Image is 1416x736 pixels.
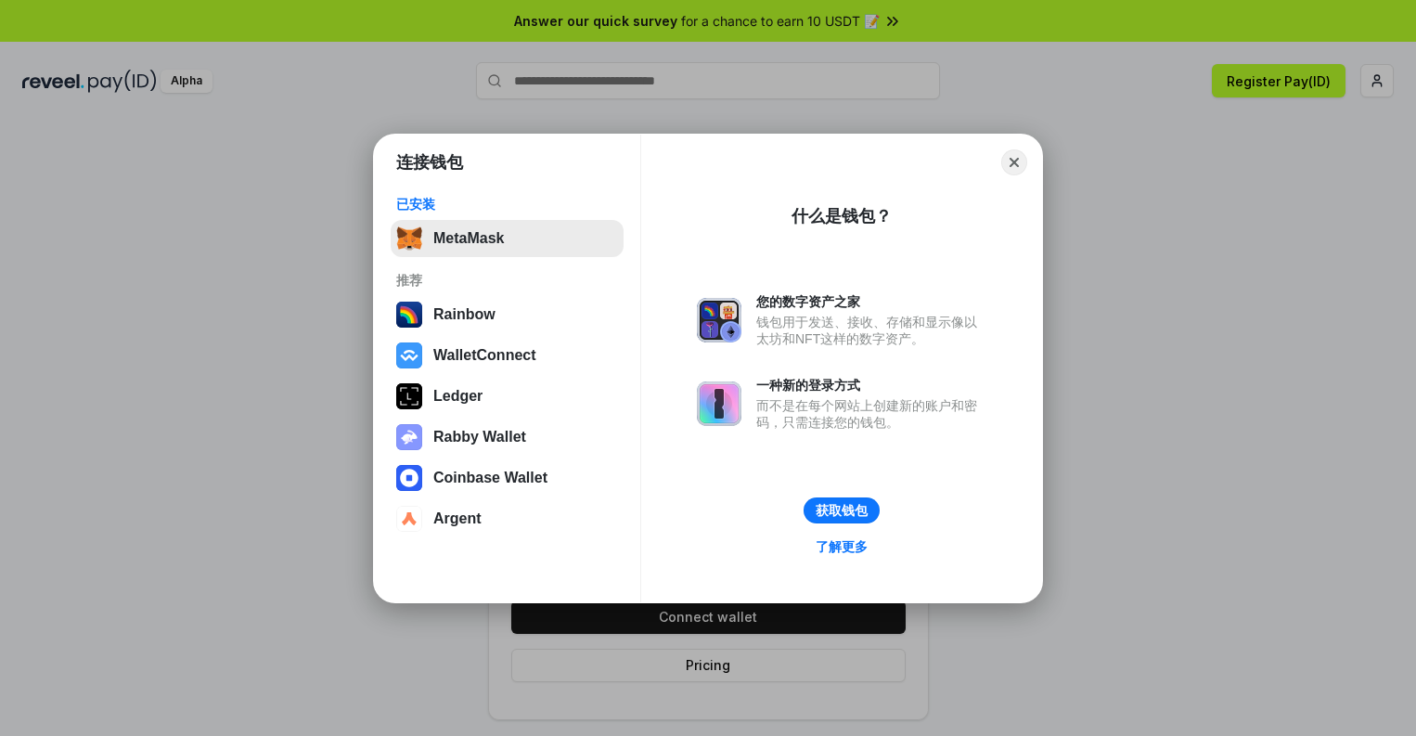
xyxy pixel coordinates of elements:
div: 已安装 [396,196,618,213]
div: 您的数字资产之家 [756,293,986,310]
img: svg+xml,%3Csvg%20xmlns%3D%22http%3A%2F%2Fwww.w3.org%2F2000%2Fsvg%22%20fill%3D%22none%22%20viewBox... [697,298,741,342]
div: MetaMask [433,230,504,247]
div: Rabby Wallet [433,429,526,445]
div: 获取钱包 [816,502,868,519]
div: 而不是在每个网站上创建新的账户和密码，只需连接您的钱包。 [756,397,986,431]
div: 了解更多 [816,538,868,555]
div: 一种新的登录方式 [756,377,986,394]
div: Ledger [433,388,483,405]
button: Rainbow [391,296,624,333]
div: Argent [433,510,482,527]
img: svg+xml,%3Csvg%20xmlns%3D%22http%3A%2F%2Fwww.w3.org%2F2000%2Fsvg%22%20width%3D%2228%22%20height%3... [396,383,422,409]
a: 了解更多 [805,535,879,559]
button: Coinbase Wallet [391,459,624,497]
div: 钱包用于发送、接收、存储和显示像以太坊和NFT这样的数字资产。 [756,314,986,347]
div: Coinbase Wallet [433,470,547,486]
div: WalletConnect [433,347,536,364]
button: Ledger [391,378,624,415]
img: svg+xml,%3Csvg%20xmlns%3D%22http%3A%2F%2Fwww.w3.org%2F2000%2Fsvg%22%20fill%3D%22none%22%20viewBox... [697,381,741,426]
div: 推荐 [396,272,618,289]
img: svg+xml,%3Csvg%20width%3D%2228%22%20height%3D%2228%22%20viewBox%3D%220%200%2028%2028%22%20fill%3D... [396,506,422,532]
button: MetaMask [391,220,624,257]
img: svg+xml,%3Csvg%20width%3D%2228%22%20height%3D%2228%22%20viewBox%3D%220%200%2028%2028%22%20fill%3D... [396,342,422,368]
div: 什么是钱包？ [792,205,892,227]
button: Rabby Wallet [391,419,624,456]
button: Close [1001,149,1027,175]
button: 获取钱包 [804,497,880,523]
img: svg+xml,%3Csvg%20width%3D%22120%22%20height%3D%22120%22%20viewBox%3D%220%200%20120%20120%22%20fil... [396,302,422,328]
img: svg+xml,%3Csvg%20xmlns%3D%22http%3A%2F%2Fwww.w3.org%2F2000%2Fsvg%22%20fill%3D%22none%22%20viewBox... [396,424,422,450]
img: svg+xml,%3Csvg%20fill%3D%22none%22%20height%3D%2233%22%20viewBox%3D%220%200%2035%2033%22%20width%... [396,226,422,252]
button: Argent [391,500,624,537]
img: svg+xml,%3Csvg%20width%3D%2228%22%20height%3D%2228%22%20viewBox%3D%220%200%2028%2028%22%20fill%3D... [396,465,422,491]
button: WalletConnect [391,337,624,374]
div: Rainbow [433,306,496,323]
h1: 连接钱包 [396,151,463,174]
